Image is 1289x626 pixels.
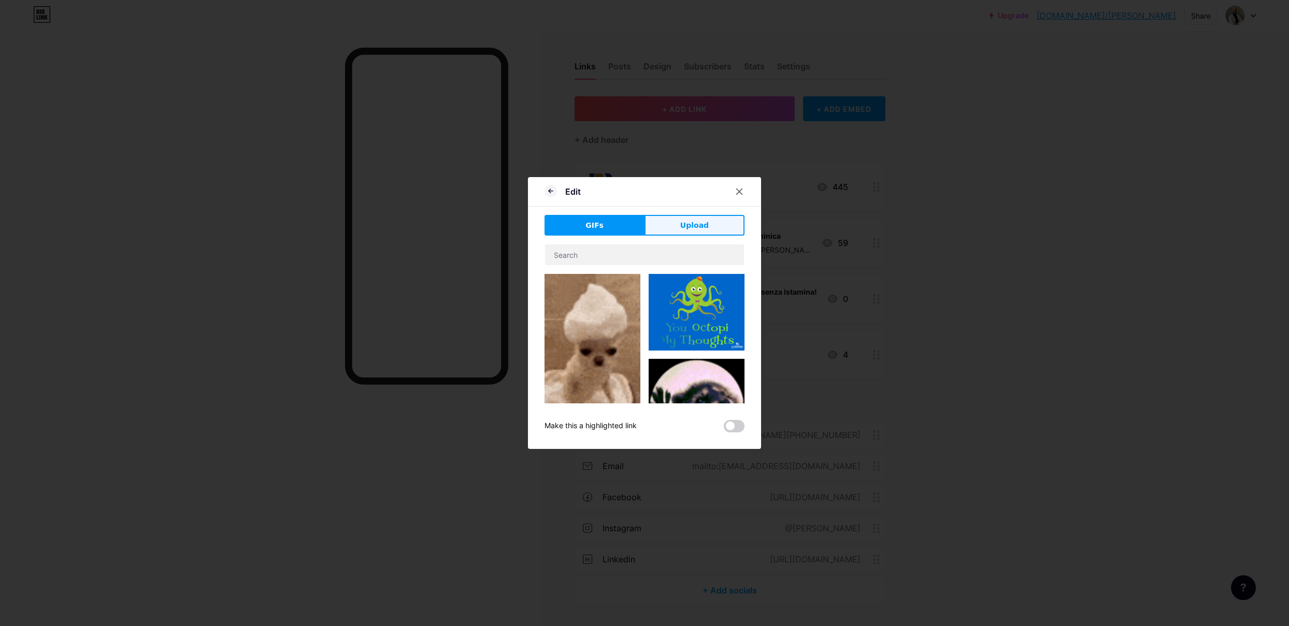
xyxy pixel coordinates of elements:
img: Gihpy [649,274,744,351]
input: Search [545,244,744,265]
button: GIFs [545,215,644,236]
img: Gihpy [545,274,640,445]
span: GIFs [585,220,604,231]
div: Edit [565,185,581,198]
div: Make this a highlighted link [545,420,637,432]
button: Upload [644,215,744,236]
img: Gihpy [649,359,744,455]
span: Upload [680,220,709,231]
